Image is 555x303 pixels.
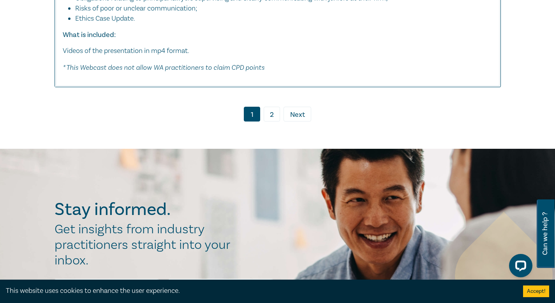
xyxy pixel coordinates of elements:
[75,14,493,24] li: Ethics Case Update.
[55,279,159,298] input: First Name*
[264,107,280,122] a: 2
[290,110,305,120] span: Next
[63,46,493,56] p: Videos of the presentation in mp4 format.
[63,63,264,71] em: * This Webcast does not allow WA practitioners to claim CPD points
[168,279,273,298] input: Last Name*
[244,107,260,122] a: 1
[6,286,511,296] div: This website uses cookies to enhance the user experience.
[503,251,536,284] iframe: LiveChat chat widget
[63,30,116,39] strong: What is included:
[523,285,549,297] button: Accept cookies
[55,222,238,268] h2: Get insights from industry practitioners straight into your inbox.
[75,4,485,14] li: Risks of poor or unclear communication;
[55,199,238,220] h2: Stay informed.
[541,204,549,263] span: Can we help ?
[284,107,311,122] a: Next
